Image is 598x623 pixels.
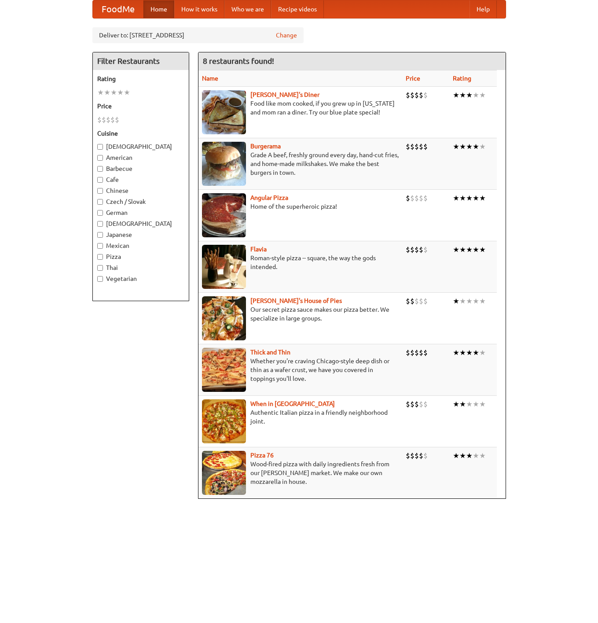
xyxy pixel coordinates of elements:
[250,91,319,98] b: [PERSON_NAME]'s Diner
[410,451,415,461] li: $
[466,348,473,358] li: ★
[415,90,419,100] li: $
[92,27,304,43] div: Deliver to: [STREET_ADDRESS]
[415,348,419,358] li: $
[470,0,497,18] a: Help
[202,151,399,177] p: Grade A beef, freshly ground every day, hand-cut fries, and home-made milkshakes. We make the bes...
[406,90,410,100] li: $
[473,348,479,358] li: ★
[466,399,473,409] li: ★
[406,348,410,358] li: $
[250,452,274,459] a: Pizza 76
[410,399,415,409] li: $
[202,357,399,383] p: Whether you're craving Chicago-style deep dish or thin as a wafer crust, we have you covered in t...
[97,175,184,184] label: Cafe
[419,193,423,203] li: $
[202,245,246,289] img: flavia.jpg
[406,193,410,203] li: $
[473,451,479,461] li: ★
[202,90,246,134] img: sallys.jpg
[174,0,224,18] a: How it works
[97,219,184,228] label: [DEMOGRAPHIC_DATA]
[479,451,486,461] li: ★
[250,194,288,201] b: Angular Pizza
[479,399,486,409] li: ★
[453,142,459,151] li: ★
[250,349,290,356] a: Thick and Thin
[202,254,399,271] p: Roman-style pizza -- square, the way the gods intended.
[117,88,124,97] li: ★
[97,74,184,83] h5: Rating
[479,348,486,358] li: ★
[202,193,246,237] img: angular.jpg
[473,142,479,151] li: ★
[202,202,399,211] p: Home of the superheroic pizza!
[473,245,479,254] li: ★
[97,276,103,282] input: Vegetarian
[459,142,466,151] li: ★
[115,115,119,125] li: $
[97,243,103,249] input: Mexican
[479,193,486,203] li: ★
[453,75,471,82] a: Rating
[473,90,479,100] li: ★
[459,296,466,306] li: ★
[473,399,479,409] li: ★
[410,245,415,254] li: $
[459,245,466,254] li: ★
[419,348,423,358] li: $
[459,451,466,461] li: ★
[453,90,459,100] li: ★
[423,451,428,461] li: $
[459,90,466,100] li: ★
[419,451,423,461] li: $
[473,193,479,203] li: ★
[202,142,246,186] img: burgerama.jpg
[415,399,419,409] li: $
[453,193,459,203] li: ★
[406,75,420,82] a: Price
[97,155,103,161] input: American
[97,221,103,227] input: [DEMOGRAPHIC_DATA]
[250,400,335,407] a: When in [GEOGRAPHIC_DATA]
[423,193,428,203] li: $
[224,0,271,18] a: Who we are
[102,115,106,125] li: $
[97,153,184,162] label: American
[97,197,184,206] label: Czech / Slovak
[479,90,486,100] li: ★
[106,115,110,125] li: $
[453,348,459,358] li: ★
[415,193,419,203] li: $
[202,99,399,117] p: Food like mom cooked, if you grew up in [US_STATE] and mom ran a diner. Try our blue plate special!
[97,252,184,261] label: Pizza
[250,297,342,304] a: [PERSON_NAME]'s House of Pies
[406,296,410,306] li: $
[250,143,281,150] a: Burgerama
[124,88,130,97] li: ★
[453,296,459,306] li: ★
[97,263,184,272] label: Thai
[97,199,103,205] input: Czech / Slovak
[202,451,246,495] img: pizza76.jpg
[97,142,184,151] label: [DEMOGRAPHIC_DATA]
[423,348,428,358] li: $
[466,193,473,203] li: ★
[419,142,423,151] li: $
[453,399,459,409] li: ★
[410,142,415,151] li: $
[202,348,246,392] img: thick.jpg
[97,241,184,250] label: Mexican
[419,296,423,306] li: $
[203,57,274,65] ng-pluralize: 8 restaurants found!
[97,164,184,173] label: Barbecue
[415,245,419,254] li: $
[97,274,184,283] label: Vegetarian
[410,90,415,100] li: $
[202,75,218,82] a: Name
[406,142,410,151] li: $
[97,186,184,195] label: Chinese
